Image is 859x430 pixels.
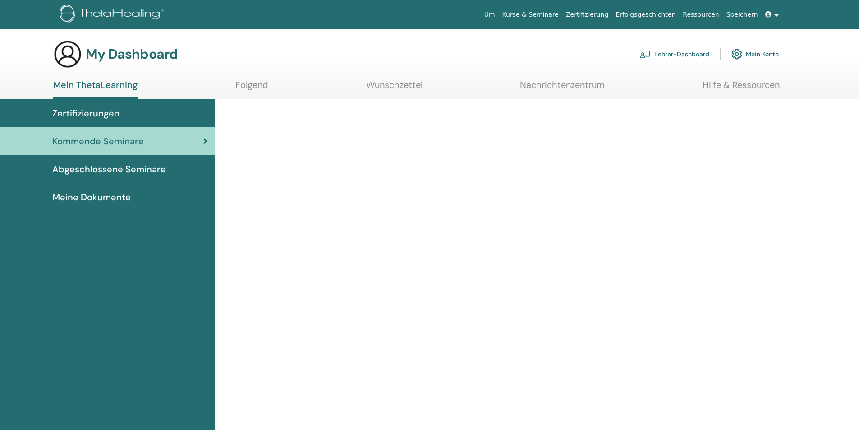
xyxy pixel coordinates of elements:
img: logo.png [60,5,167,25]
a: Erfolgsgeschichten [612,6,679,23]
span: Meine Dokumente [52,190,131,204]
a: Speichern [723,6,762,23]
h3: My Dashboard [86,46,178,62]
a: Ressourcen [679,6,722,23]
img: generic-user-icon.jpg [53,40,82,69]
a: Um [481,6,499,23]
a: Kurse & Seminare [499,6,562,23]
span: Zertifizierungen [52,106,119,120]
a: Zertifizierung [562,6,612,23]
a: Folgend [235,79,268,97]
a: Nachrichtenzentrum [520,79,605,97]
img: cog.svg [731,46,742,62]
img: chalkboard-teacher.svg [640,50,651,58]
a: Wunschzettel [366,79,423,97]
span: Abgeschlossene Seminare [52,162,166,176]
span: Kommende Seminare [52,134,144,148]
a: Mein ThetaLearning [53,79,138,99]
a: Lehrer-Dashboard [640,44,709,64]
a: Mein Konto [731,44,779,64]
a: Hilfe & Ressourcen [703,79,780,97]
